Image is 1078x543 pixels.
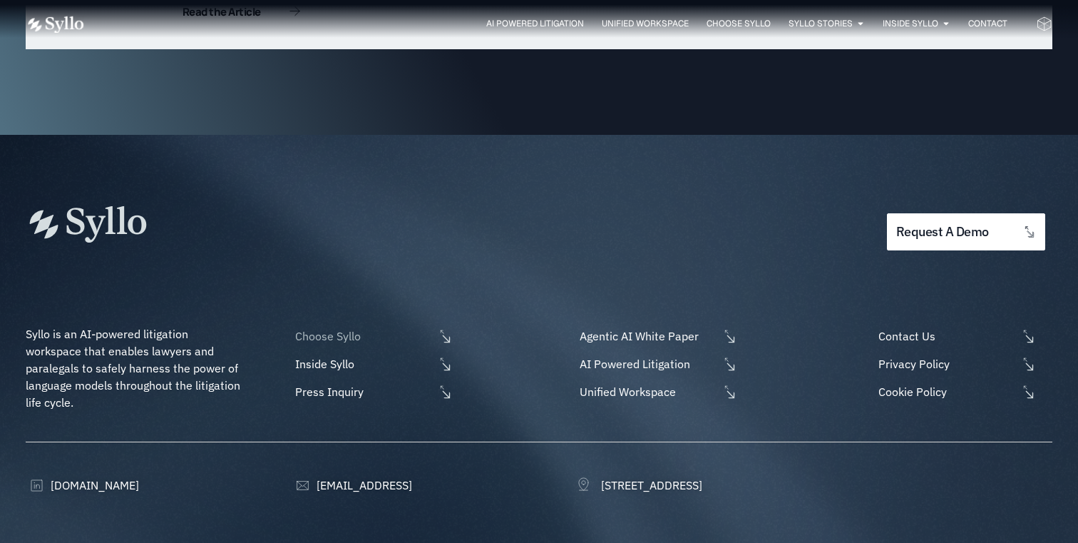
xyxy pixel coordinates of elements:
span: Inside Syllo [292,355,434,372]
span: Privacy Policy [875,355,1017,372]
span: Press Inquiry [292,383,434,400]
a: Inside Syllo [292,355,453,372]
a: Choose Syllo [707,17,771,30]
a: Contact [968,17,1007,30]
nav: Menu [113,17,1007,31]
span: request a demo [896,225,989,239]
div: Menu Toggle [113,17,1007,31]
a: Agentic AI White Paper [576,328,737,345]
span: [DOMAIN_NAME] [47,477,139,494]
a: Privacy Policy [875,355,1052,372]
a: request a demo [887,213,1045,251]
span: Contact Us [875,328,1017,345]
img: white logo [26,16,84,34]
span: Unified Workspace [576,383,719,400]
a: [DOMAIN_NAME] [26,477,139,494]
a: [STREET_ADDRESS] [576,477,702,494]
a: Unified Workspace [576,383,737,400]
a: Cookie Policy [875,383,1052,400]
a: Contact Us [875,328,1052,345]
span: Cookie Policy [875,383,1017,400]
a: Choose Syllo [292,328,453,345]
a: AI Powered Litigation [576,355,737,372]
span: [STREET_ADDRESS] [597,477,702,494]
a: Inside Syllo [883,17,938,30]
span: Agentic AI White Paper [576,328,719,345]
a: [EMAIL_ADDRESS] [292,477,412,494]
a: Press Inquiry [292,383,453,400]
a: AI Powered Litigation [486,17,584,30]
a: Syllo Stories [789,17,853,30]
span: Syllo is an AI-powered litigation workspace that enables lawyers and paralegals to safely harness... [26,327,243,410]
span: Choose Syllo [292,328,434,345]
span: [EMAIL_ADDRESS] [313,477,412,494]
span: AI Powered Litigation [576,355,719,372]
a: Unified Workspace [602,17,689,30]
